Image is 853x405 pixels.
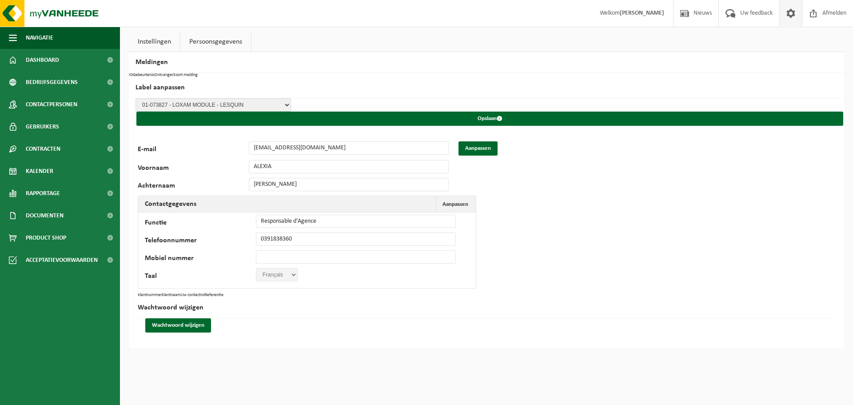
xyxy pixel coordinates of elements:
label: Voornaam [138,164,249,173]
a: Instellingen [129,32,180,52]
span: Dashboard [26,49,59,71]
span: Navigatie [26,27,53,49]
button: Aanpassen [458,141,498,156]
th: Gebeurtenis [133,73,154,77]
label: Taal [145,273,256,281]
span: Contracten [26,138,60,160]
label: Achternaam [138,182,249,191]
span: Contactpersonen [26,93,77,116]
button: Wachtwoord wijzigen [145,318,211,333]
span: Gebruikers [26,116,59,138]
th: ID [129,73,133,77]
label: Functie [145,219,256,228]
h2: Wachtwoord wijzigen [138,297,835,318]
label: Telefoonnummer [145,237,256,246]
span: Rapportage [26,182,60,205]
span: Bedrijfsgegevens [26,71,78,93]
button: Aanpassen [435,196,475,212]
th: Soort melding [173,73,198,77]
h2: Contactgegevens [138,196,203,212]
th: Ontvanger [154,73,173,77]
span: Aanpassen [442,201,468,207]
label: E-mail [138,146,249,156]
th: Referentie [205,293,223,297]
select: '; '; '; [256,268,298,281]
th: Klantnummer [138,293,162,297]
span: Product Shop [26,227,66,249]
th: Uw contactrol [181,293,205,297]
th: Klantnaam [162,293,181,297]
span: Documenten [26,205,64,227]
span: Kalender [26,160,53,182]
strong: [PERSON_NAME] [620,10,664,16]
a: Persoonsgegevens [180,32,251,52]
span: Acceptatievoorwaarden [26,249,98,271]
button: Opslaan [136,112,843,126]
h2: Label aanpassen [129,77,844,98]
input: E-mail [249,141,449,155]
h2: Meldingen [129,52,844,73]
label: Mobiel nummer [145,255,256,264]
